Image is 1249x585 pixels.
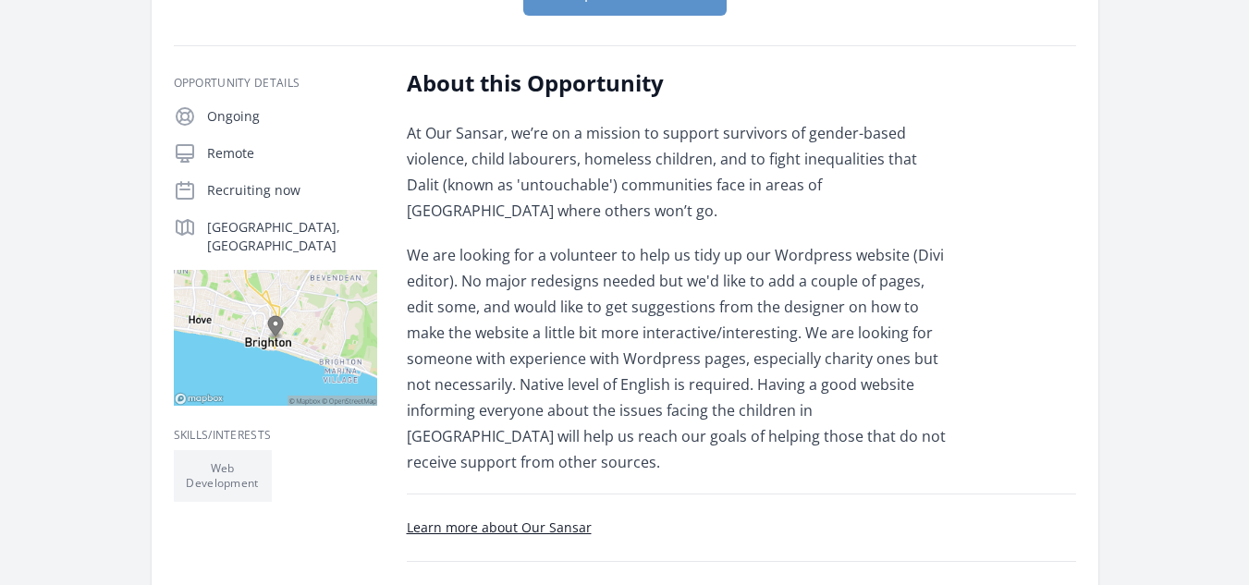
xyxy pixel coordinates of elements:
[407,242,948,475] p: We are looking for a volunteer to help us tidy up our Wordpress website (Divi editor). No major r...
[407,518,592,536] a: Learn more about Our Sansar
[207,144,377,163] p: Remote
[174,270,377,406] img: Map
[174,76,377,91] h3: Opportunity Details
[407,120,948,224] p: At Our Sansar, we’re on a mission to support survivors of gender-based violence, child labourers,...
[407,68,948,98] h2: About this Opportunity
[174,428,377,443] h3: Skills/Interests
[174,450,272,502] li: Web Development
[207,181,377,200] p: Recruiting now
[207,218,377,255] p: [GEOGRAPHIC_DATA], [GEOGRAPHIC_DATA]
[207,107,377,126] p: Ongoing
